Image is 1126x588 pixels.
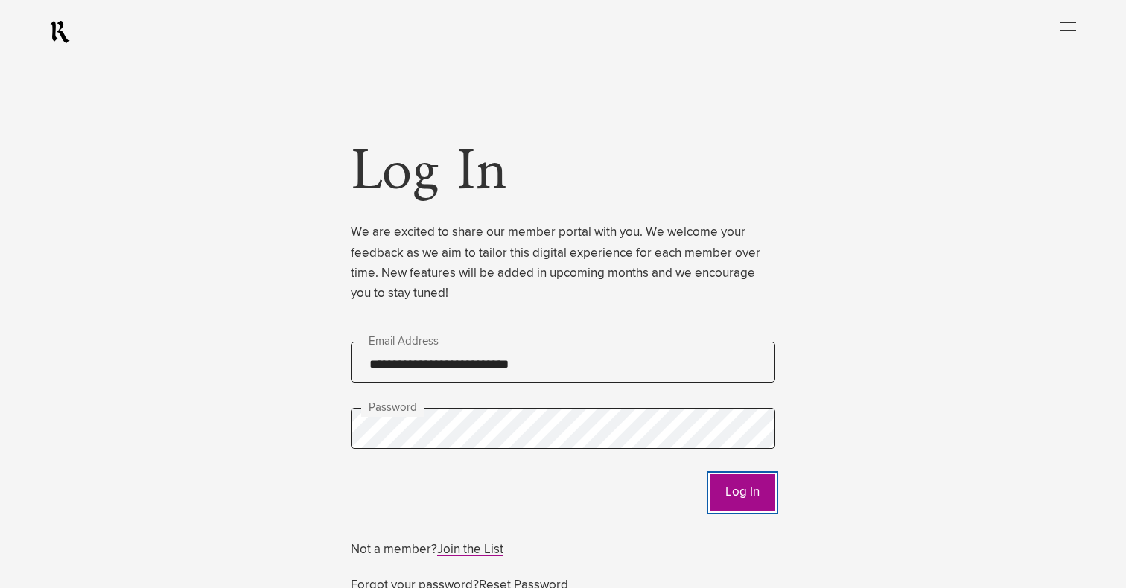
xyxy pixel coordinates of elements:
[361,333,446,351] label: Email Address
[361,399,424,417] label: Password
[351,540,503,560] span: Not a member?
[351,143,507,202] span: Log In
[351,223,775,304] span: We are excited to share our member portal with you. We welcome your feedback as we aim to tailor ...
[50,20,70,44] a: RealmCellars
[437,543,503,556] a: Join the List
[710,474,775,511] button: Log In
